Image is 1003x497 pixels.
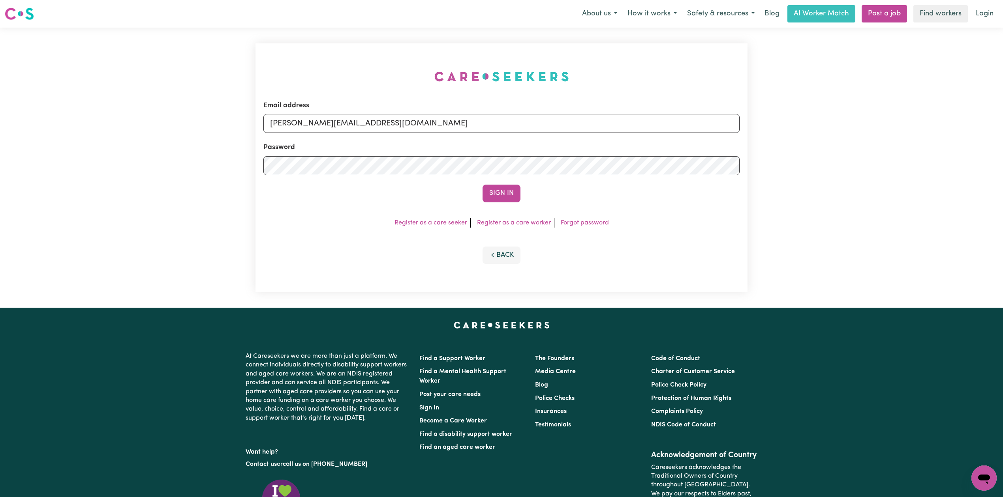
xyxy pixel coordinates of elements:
a: Police Checks [535,395,575,402]
a: Become a Care Worker [419,418,487,424]
a: Insurances [535,408,567,415]
a: Find a Mental Health Support Worker [419,368,506,384]
iframe: Button to launch messaging window [971,465,997,491]
p: Want help? [246,445,410,456]
button: How it works [622,6,682,22]
a: Blog [760,5,784,22]
a: Find a disability support worker [419,431,512,437]
a: Complaints Policy [651,408,703,415]
a: Find a Support Worker [419,355,485,362]
a: Find an aged care worker [419,444,495,450]
a: call us on [PHONE_NUMBER] [283,461,367,467]
a: Blog [535,382,548,388]
button: Back [483,247,520,264]
button: Safety & resources [682,6,760,22]
label: Password [263,142,295,153]
a: The Founders [535,355,574,362]
a: Forgot password [561,220,609,226]
a: Register as a care worker [477,220,551,226]
input: Email address [263,114,740,133]
p: or [246,457,410,472]
a: Charter of Customer Service [651,368,735,375]
p: At Careseekers we are more than just a platform. We connect individuals directly to disability su... [246,349,410,426]
a: Testimonials [535,422,571,428]
a: AI Worker Match [787,5,855,22]
button: About us [577,6,622,22]
a: Post your care needs [419,391,481,398]
a: Careseekers home page [454,322,550,328]
button: Sign In [483,185,520,202]
a: Login [971,5,998,22]
a: NDIS Code of Conduct [651,422,716,428]
a: Post a job [862,5,907,22]
h2: Acknowledgement of Country [651,450,757,460]
a: Contact us [246,461,277,467]
a: Protection of Human Rights [651,395,731,402]
label: Email address [263,101,309,111]
a: Find workers [913,5,968,22]
a: Register as a care seeker [394,220,467,226]
img: Careseekers logo [5,7,34,21]
a: Code of Conduct [651,355,700,362]
a: Media Centre [535,368,576,375]
a: Sign In [419,405,439,411]
a: Careseekers logo [5,5,34,23]
a: Police Check Policy [651,382,706,388]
